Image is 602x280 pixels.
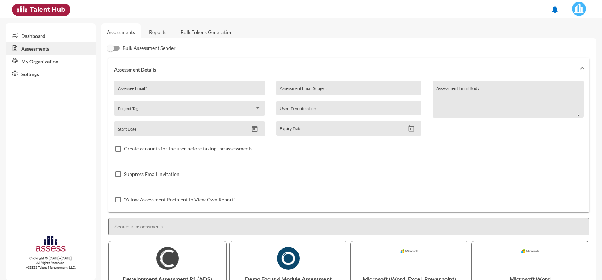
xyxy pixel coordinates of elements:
[6,55,96,67] a: My Organization
[107,29,135,35] a: Assessments
[35,235,67,255] img: assesscompany-logo.png
[123,44,176,52] span: Bulk Assessment Sender
[551,5,559,14] mat-icon: notifications
[175,23,238,41] a: Bulk Tokens Generation
[124,170,180,178] span: Suppress Email Invitation
[6,67,96,80] a: Settings
[249,125,261,133] button: Open calendar
[124,144,252,153] span: Create accounts for the user before taking the assessments
[114,67,575,73] mat-panel-title: Assessment Details
[108,218,589,235] input: Search in assessments
[6,29,96,42] a: Dashboard
[124,195,236,204] span: "Allow Assessment Recipient to View Own Report"
[143,23,172,41] a: Reports
[108,58,589,81] mat-expansion-panel-header: Assessment Details
[6,256,96,270] p: Copyright © [DATE]-[DATE]. All Rights Reserved. ASSESS Talent Management, LLC.
[108,81,589,212] div: Assessment Details
[6,42,96,55] a: Assessments
[405,125,418,132] button: Open calendar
